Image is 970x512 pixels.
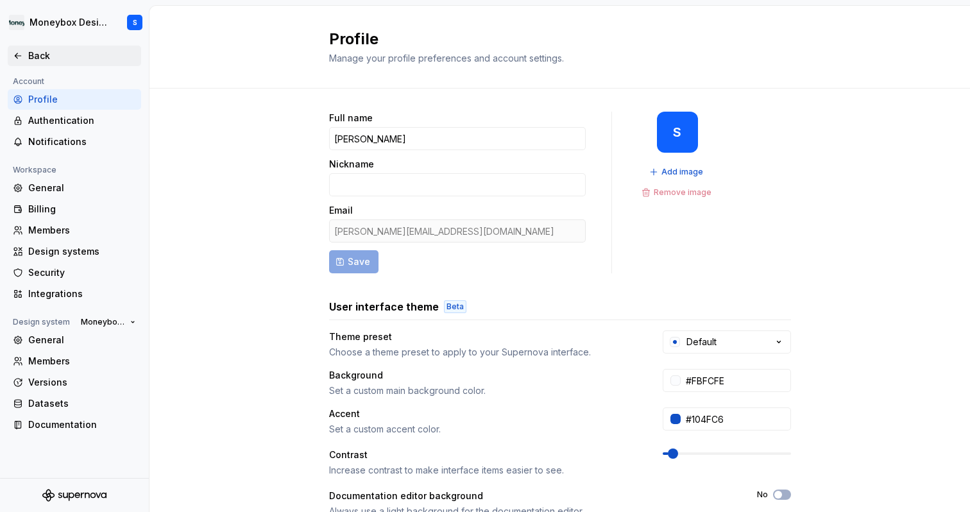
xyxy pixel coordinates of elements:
[8,89,141,110] a: Profile
[329,112,373,124] label: Full name
[329,384,640,397] div: Set a custom main background color.
[28,49,136,62] div: Back
[8,199,141,219] a: Billing
[3,8,146,37] button: Moneybox Design SystemS
[686,336,717,348] div: Default
[8,372,141,393] a: Versions
[28,203,136,216] div: Billing
[329,407,640,420] div: Accent
[28,224,136,237] div: Members
[329,53,564,64] span: Manage your profile preferences and account settings.
[444,300,466,313] div: Beta
[42,489,106,502] svg: Supernova Logo
[663,330,791,354] button: Default
[8,178,141,198] a: General
[329,330,640,343] div: Theme preset
[28,266,136,279] div: Security
[28,245,136,258] div: Design systems
[28,397,136,410] div: Datasets
[661,167,703,177] span: Add image
[757,490,768,500] label: No
[329,29,776,49] h2: Profile
[8,46,141,66] a: Back
[8,74,49,89] div: Account
[8,132,141,152] a: Notifications
[329,369,640,382] div: Background
[28,355,136,368] div: Members
[8,262,141,283] a: Security
[329,490,734,502] div: Documentation editor background
[329,158,374,171] label: Nickname
[8,241,141,262] a: Design systems
[8,220,141,241] a: Members
[681,369,791,392] input: #FFFFFF
[9,15,24,30] img: c17557e8-ebdc-49e2-ab9e-7487adcf6d53.png
[8,330,141,350] a: General
[81,317,125,327] span: Moneybox Design System
[329,204,353,217] label: Email
[28,182,136,194] div: General
[645,163,709,181] button: Add image
[329,423,640,436] div: Set a custom accent color.
[329,346,640,359] div: Choose a theme preset to apply to your Supernova interface.
[673,127,681,137] div: S
[28,93,136,106] div: Profile
[30,16,112,29] div: Moneybox Design System
[8,414,141,435] a: Documentation
[681,407,791,431] input: #104FC6
[28,135,136,148] div: Notifications
[8,162,62,178] div: Workspace
[8,110,141,131] a: Authentication
[8,351,141,371] a: Members
[8,393,141,414] a: Datasets
[8,284,141,304] a: Integrations
[28,418,136,431] div: Documentation
[329,464,640,477] div: Increase contrast to make interface items easier to see.
[28,376,136,389] div: Versions
[329,448,640,461] div: Contrast
[28,114,136,127] div: Authentication
[28,334,136,346] div: General
[329,299,439,314] h3: User interface theme
[28,287,136,300] div: Integrations
[133,17,137,28] div: S
[8,314,75,330] div: Design system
